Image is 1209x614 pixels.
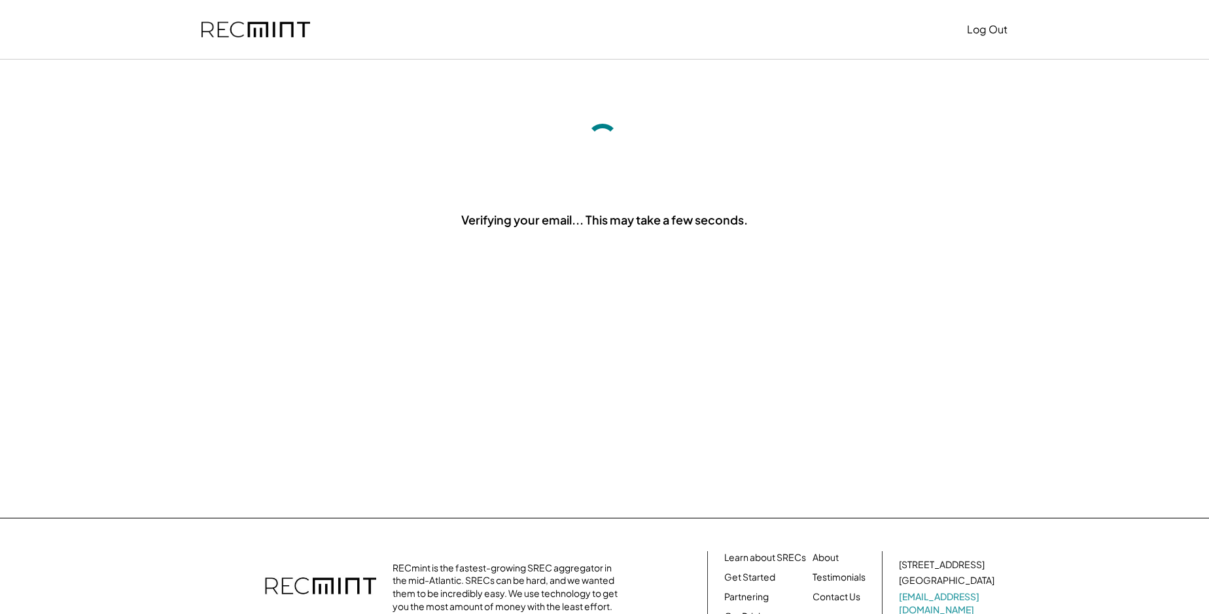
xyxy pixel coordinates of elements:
[899,574,994,587] div: [GEOGRAPHIC_DATA]
[967,16,1008,43] button: Log Out
[899,558,985,571] div: [STREET_ADDRESS]
[813,551,839,564] a: About
[724,551,806,564] a: Learn about SRECs
[813,590,860,604] a: Contact Us
[393,562,625,613] div: RECmint is the fastest-growing SREC aggregator in the mid-Atlantic. SRECs can be hard, and we wan...
[724,590,769,604] a: Partnering
[813,571,866,584] a: Testimonials
[265,564,376,610] img: recmint-logotype%403x.png
[724,571,775,584] a: Get Started
[201,22,310,38] img: recmint-logotype%403x.png
[461,211,748,228] div: Verifying your email... This may take a few seconds.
